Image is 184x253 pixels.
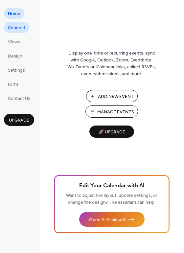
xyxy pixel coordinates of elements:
span: 🚀 Upgrade [93,128,130,137]
button: Upgrade [4,114,34,126]
a: Views [4,36,24,47]
span: Connect [8,25,25,32]
a: Contact Us [4,93,34,103]
span: Contact Us [8,95,30,102]
span: Open AI Assistant [89,217,126,223]
span: Upgrade [9,117,29,124]
span: Want to adjust the layout, update settings, or change the design? The assistant can help. [66,191,157,207]
span: Add New Event [98,93,134,100]
button: Add New Event [86,90,138,102]
span: Design [8,53,22,60]
span: Home [8,11,20,17]
span: Manage Events [97,109,134,116]
span: Display one-time or recurring events, sync with Google, Outlook, Zoom, Eventbrite, Wix Events or ... [67,50,156,78]
a: Home [4,8,24,19]
button: Open AI Assistant [79,212,145,227]
button: Manage Events [85,105,138,118]
a: Settings [4,64,29,75]
span: Settings [8,67,25,74]
a: Form [4,79,22,89]
button: 🚀 Upgrade [89,126,134,138]
span: Form [8,81,18,88]
span: Edit Your Calendar with AI [79,181,145,191]
a: Connect [4,22,29,33]
span: Views [8,39,20,46]
a: Design [4,50,26,61]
